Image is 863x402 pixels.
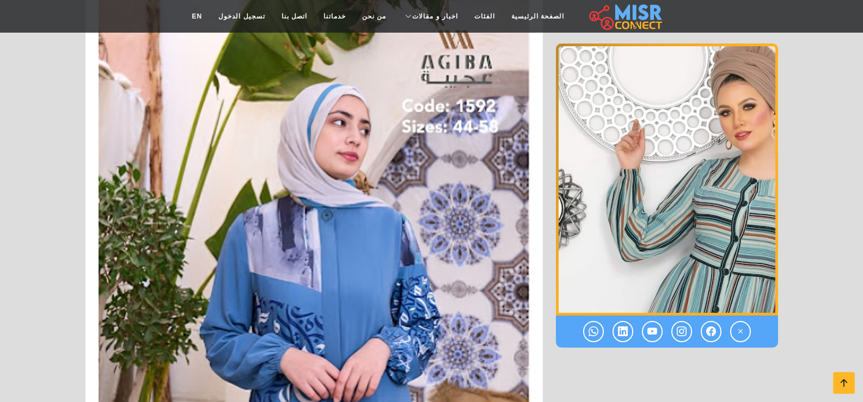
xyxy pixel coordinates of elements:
a: الفئات [466,6,503,27]
img: main.misr_connect [589,3,662,30]
a: خدماتنا [315,6,354,27]
div: 1 / 1 [556,44,778,316]
a: اخبار و مقالات [394,6,466,27]
a: EN [184,6,211,27]
img: أجيبا للملابس المحتشمة [556,44,778,316]
a: الصفحة الرئيسية [503,6,572,27]
a: تسجيل الدخول [210,6,273,27]
a: من نحن [354,6,394,27]
span: اخبار و مقالات [412,11,458,21]
a: اتصل بنا [273,6,315,27]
